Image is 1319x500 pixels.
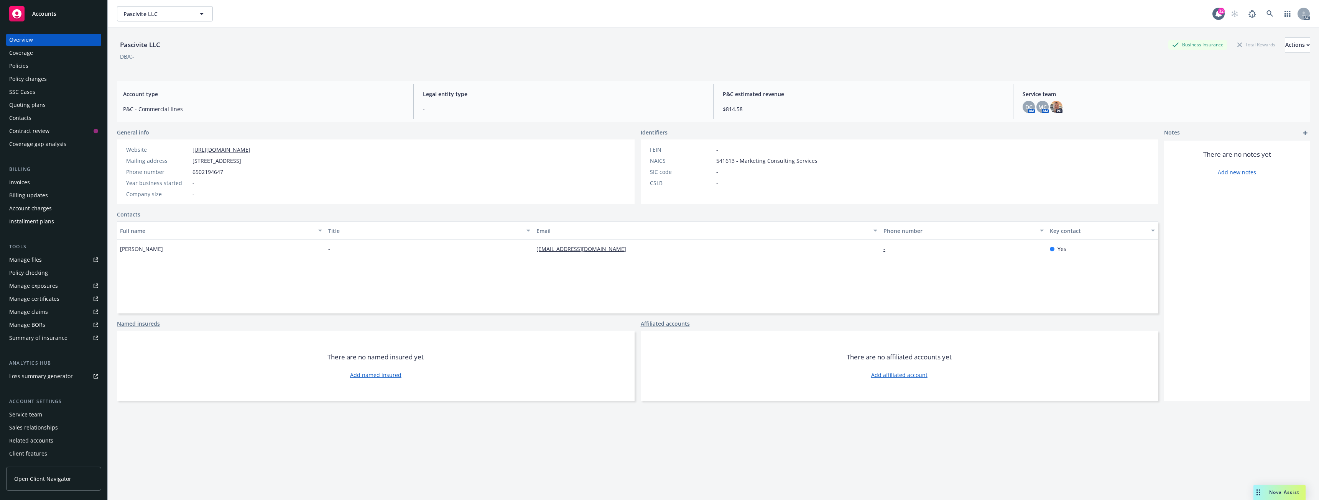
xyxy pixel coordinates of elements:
[9,86,35,98] div: SSC Cases
[6,86,101,98] a: SSC Cases
[1168,40,1227,49] div: Business Insurance
[423,105,704,113] span: -
[117,210,140,218] a: Contacts
[6,319,101,331] a: Manage BORs
[723,90,1004,98] span: P&C estimated revenue
[6,99,101,111] a: Quoting plans
[14,475,71,483] span: Open Client Navigator
[6,421,101,434] a: Sales relationships
[716,146,718,154] span: -
[117,221,325,240] button: Full name
[1227,6,1242,21] a: Start snowing
[9,293,59,305] div: Manage certificates
[126,157,189,165] div: Mailing address
[325,221,533,240] button: Title
[1233,40,1279,49] div: Total Rewards
[1023,90,1304,98] span: Service team
[192,168,223,176] span: 6502194647
[9,47,33,59] div: Coverage
[9,202,52,215] div: Account charges
[9,306,48,318] div: Manage claims
[9,319,45,331] div: Manage BORs
[1285,38,1310,52] div: Actions
[6,243,101,251] div: Tools
[1280,6,1295,21] a: Switch app
[117,320,160,328] a: Named insureds
[1269,489,1299,495] span: Nova Assist
[1164,128,1180,138] span: Notes
[716,157,817,165] span: 541613 - Marketing Consulting Services
[126,146,189,154] div: Website
[9,332,67,344] div: Summary of insurance
[1050,101,1062,113] img: photo
[650,157,713,165] div: NAICS
[328,227,522,235] div: Title
[9,99,46,111] div: Quoting plans
[6,166,101,173] div: Billing
[6,254,101,266] a: Manage files
[192,157,241,165] span: [STREET_ADDRESS]
[6,125,101,137] a: Contract review
[1301,128,1310,138] a: add
[6,73,101,85] a: Policy changes
[1050,227,1146,235] div: Key contact
[641,320,690,328] a: Affiliated accounts
[6,332,101,344] a: Summary of insurance
[120,227,314,235] div: Full name
[6,34,101,46] a: Overview
[6,408,101,421] a: Service team
[192,146,250,153] a: [URL][DOMAIN_NAME]
[6,3,101,25] a: Accounts
[328,245,330,253] span: -
[716,179,718,187] span: -
[117,128,149,136] span: General info
[6,359,101,367] div: Analytics hub
[9,125,49,137] div: Contract review
[9,112,31,124] div: Contacts
[6,189,101,202] a: Billing updates
[123,10,190,18] span: Pascivite LLC
[6,434,101,447] a: Related accounts
[1203,150,1271,159] span: There are no notes yet
[650,168,713,176] div: SIC code
[6,306,101,318] a: Manage claims
[6,280,101,292] a: Manage exposures
[327,352,424,362] span: There are no named insured yet
[6,202,101,215] a: Account charges
[192,190,194,198] span: -
[9,448,47,460] div: Client features
[9,138,66,150] div: Coverage gap analysis
[9,189,48,202] div: Billing updates
[883,227,1035,235] div: Phone number
[880,221,1047,240] button: Phone number
[1047,221,1158,240] button: Key contact
[9,176,30,189] div: Invoices
[6,138,101,150] a: Coverage gap analysis
[6,112,101,124] a: Contacts
[536,245,632,252] a: [EMAIL_ADDRESS][DOMAIN_NAME]
[650,146,713,154] div: FEIN
[6,60,101,72] a: Policies
[1245,6,1260,21] a: Report a Bug
[9,370,73,382] div: Loss summary generator
[883,245,891,252] a: -
[126,168,189,176] div: Phone number
[9,60,28,72] div: Policies
[192,179,194,187] span: -
[6,176,101,189] a: Invoices
[1218,168,1256,176] a: Add new notes
[32,11,56,17] span: Accounts
[1262,6,1278,21] a: Search
[1025,103,1033,111] span: DC
[126,179,189,187] div: Year business started
[9,254,42,266] div: Manage files
[9,421,58,434] div: Sales relationships
[123,105,404,113] span: P&C - Commercial lines
[716,168,718,176] span: -
[6,267,101,279] a: Policy checking
[723,105,1004,113] span: $814.58
[9,434,53,447] div: Related accounts
[871,371,928,379] a: Add affiliated account
[650,179,713,187] div: CSLB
